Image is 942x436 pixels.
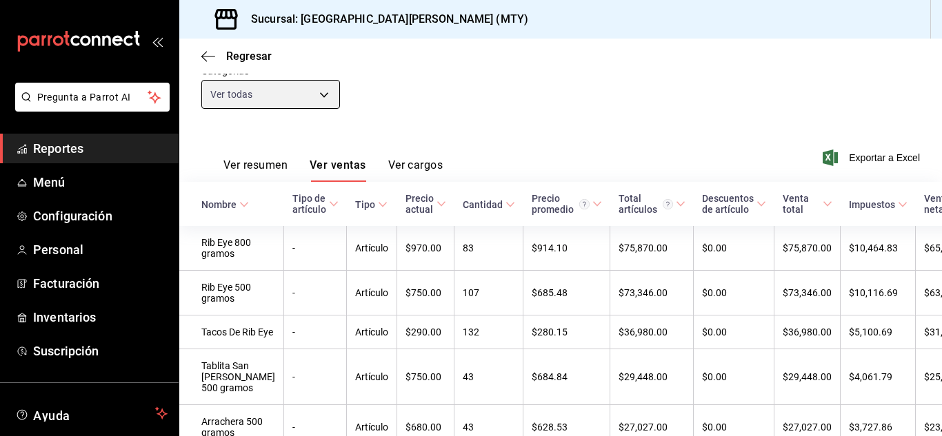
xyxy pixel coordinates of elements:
span: Personal [33,240,168,259]
td: - [284,349,347,405]
svg: Precio promedio = Total artículos / cantidad [579,199,590,209]
td: Tacos De Rib Eye [179,315,284,349]
div: Venta total [783,193,820,215]
div: Cantidad [463,199,503,210]
td: $0.00 [694,349,774,405]
span: Cantidad [463,199,515,210]
td: $36,980.00 [774,315,841,349]
td: $75,870.00 [610,226,694,271]
td: 107 [454,271,523,315]
button: Exportar a Excel [825,149,920,166]
span: Tipo de artículo [292,193,339,215]
td: - [284,315,347,349]
td: Artículo [347,271,397,315]
td: $10,116.69 [841,271,916,315]
td: $29,448.00 [774,349,841,405]
td: Rib Eye 500 gramos [179,271,284,315]
td: - [284,226,347,271]
span: Descuentos de artículo [702,193,766,215]
div: Tipo [355,199,375,210]
td: $750.00 [397,271,454,315]
div: Total artículos [619,193,673,215]
button: Pregunta a Parrot AI [15,83,170,112]
span: Precio promedio [532,193,602,215]
span: Facturación [33,274,168,293]
span: Pregunta a Parrot AI [37,90,148,105]
button: Ver ventas [310,158,366,182]
button: Regresar [201,50,272,63]
a: Pregunta a Parrot AI [10,100,170,114]
svg: El total artículos considera cambios de precios en los artículos así como costos adicionales por ... [663,199,673,209]
td: $4,061.79 [841,349,916,405]
td: $75,870.00 [774,226,841,271]
td: $5,100.69 [841,315,916,349]
span: Nombre [201,199,249,210]
td: 132 [454,315,523,349]
span: Impuestos [849,199,908,210]
td: Rib Eye 800 gramos [179,226,284,271]
td: Tablita San [PERSON_NAME] 500 gramos [179,349,284,405]
td: $750.00 [397,349,454,405]
td: $0.00 [694,315,774,349]
span: Menú [33,173,168,191]
span: Configuración [33,207,168,225]
span: Reportes [33,139,168,158]
div: Impuestos [849,199,895,210]
td: $29,448.00 [610,349,694,405]
span: Total artículos [619,193,685,215]
td: Artículo [347,226,397,271]
td: 83 [454,226,523,271]
div: navigation tabs [223,158,443,182]
td: $914.10 [523,226,610,271]
span: Inventarios [33,308,168,326]
span: Ver todas [210,87,252,101]
td: $280.15 [523,315,610,349]
span: Ayuda [33,405,150,422]
button: open_drawer_menu [152,36,163,47]
td: $10,464.83 [841,226,916,271]
span: Venta total [783,193,832,215]
span: Precio actual [405,193,446,215]
td: Artículo [347,349,397,405]
td: $73,346.00 [774,271,841,315]
div: Precio actual [405,193,434,215]
div: Tipo de artículo [292,193,326,215]
td: 43 [454,349,523,405]
td: $36,980.00 [610,315,694,349]
span: Regresar [226,50,272,63]
h3: Sucursal: [GEOGRAPHIC_DATA][PERSON_NAME] (MTY) [240,11,528,28]
td: $684.84 [523,349,610,405]
td: $0.00 [694,271,774,315]
td: - [284,271,347,315]
td: $970.00 [397,226,454,271]
div: Precio promedio [532,193,590,215]
td: $0.00 [694,226,774,271]
div: Descuentos de artículo [702,193,754,215]
span: Tipo [355,199,388,210]
div: Nombre [201,199,237,210]
td: Artículo [347,315,397,349]
button: Ver resumen [223,158,288,182]
button: Ver cargos [388,158,443,182]
span: Suscripción [33,342,168,360]
td: $290.00 [397,315,454,349]
td: $73,346.00 [610,271,694,315]
td: $685.48 [523,271,610,315]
